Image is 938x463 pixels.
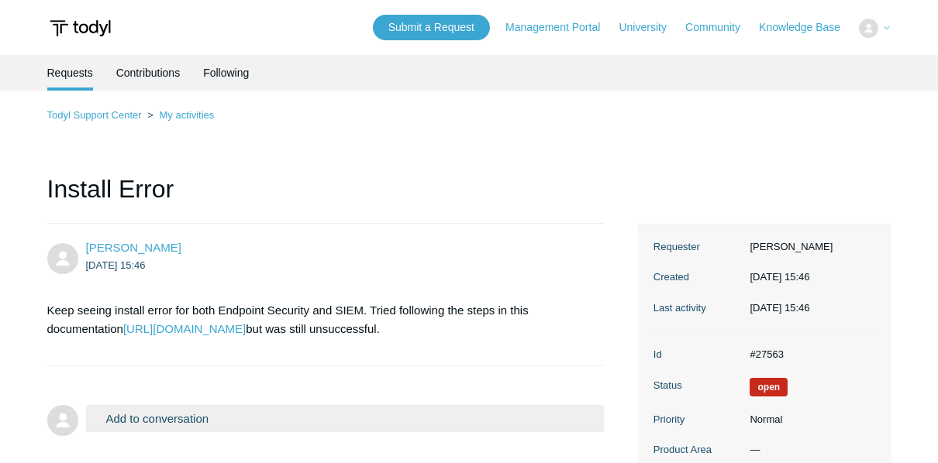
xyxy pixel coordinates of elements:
a: [URL][DOMAIN_NAME] [123,322,246,335]
a: Following [203,55,249,91]
a: Community [685,19,756,36]
a: My activities [159,109,214,121]
button: Add to conversation [86,405,605,432]
li: Requests [47,55,93,91]
p: Keep seeing install error for both Endpoint Security and SIEM. Tried following the steps in this ... [47,301,589,338]
dt: Requester [653,239,743,255]
time: 2025-08-20T15:46:04+00:00 [750,271,809,283]
a: Submit a Request [373,15,490,40]
time: 2025-08-20T15:46:05Z [86,259,146,271]
time: 2025-08-20T15:46:04+00:00 [750,302,809,314]
h1: Install Error [47,170,605,224]
span: We are working on a response for you [750,378,788,396]
span: Nathan Kaleta [86,241,181,254]
a: University [619,19,681,36]
dt: Id [653,347,743,362]
a: Knowledge Base [759,19,856,36]
dt: Priority [653,412,743,427]
dt: Status [653,378,743,393]
dd: #27563 [742,347,875,362]
dt: Last activity [653,300,743,316]
a: Todyl Support Center [47,109,142,121]
dd: [PERSON_NAME] [742,239,875,255]
dd: — [742,442,875,458]
a: Management Portal [505,19,616,36]
a: Contributions [116,55,181,91]
dt: Product Area [653,442,743,458]
li: Todyl Support Center [47,109,145,121]
a: [PERSON_NAME] [86,241,181,254]
img: Todyl Support Center Help Center home page [47,14,113,43]
dt: Created [653,269,743,285]
dd: Normal [742,412,875,427]
li: My activities [144,109,214,121]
